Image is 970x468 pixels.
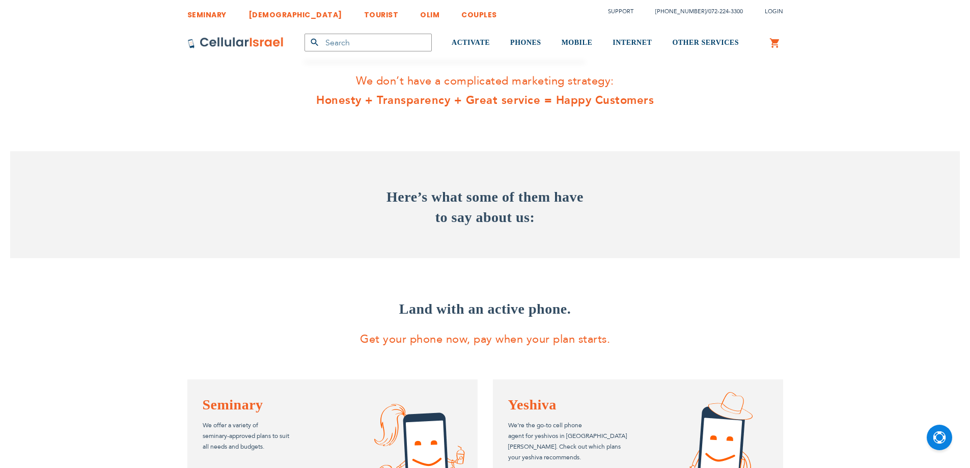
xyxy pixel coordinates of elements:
a: OTHER SERVICES [672,24,739,62]
a: [PHONE_NUMBER] [655,8,706,15]
p: We offer a variety of seminary-approved plans to suit all needs and budgets. [203,420,462,452]
p: We’re the go-to cell phone agent for yeshivos in [GEOGRAPHIC_DATA] [PERSON_NAME]. Check out which... [508,420,768,463]
p: We don’t have a complicated marketing strategy: [187,71,783,111]
a: COUPLES [461,3,497,21]
span: INTERNET [613,39,652,46]
a: TOURIST [364,3,399,21]
a: OLIM [420,3,439,21]
h3: Here’s what some of them have to say about us: [187,187,783,228]
span: MOBILE [562,39,593,46]
h4: Yeshiva [508,395,768,415]
a: SEMINARY [187,3,227,21]
input: Search [304,34,432,51]
span: ACTIVATE [452,39,490,46]
a: MOBILE [562,24,593,62]
a: ACTIVATE [452,24,490,62]
span: PHONES [510,39,541,46]
a: 072-224-3300 [708,8,743,15]
strong: Honesty + Transparency + Great service = Happy Customers [187,91,783,111]
h4: Seminary [203,395,462,415]
img: Cellular Israel Logo [187,37,284,49]
p: Get your phone now, pay when your plan starts. [187,329,783,349]
a: INTERNET [613,24,652,62]
span: Login [765,8,783,15]
h3: Land with an active phone. [187,299,783,319]
a: Support [608,8,633,15]
span: OTHER SERVICES [672,39,739,46]
a: [DEMOGRAPHIC_DATA] [248,3,342,21]
a: PHONES [510,24,541,62]
li: / [645,4,743,19]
